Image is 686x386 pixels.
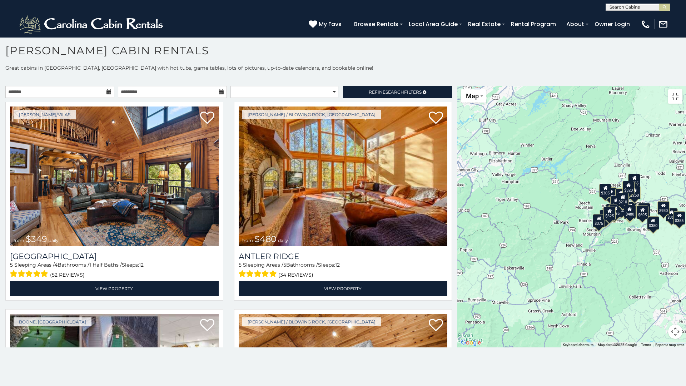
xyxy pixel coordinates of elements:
[239,281,447,296] a: View Property
[466,92,479,100] span: Map
[641,19,651,29] img: phone-regular-white.png
[668,89,682,104] button: Toggle fullscreen view
[429,111,443,126] a: Add to favorites
[283,262,286,268] span: 5
[609,204,621,218] div: $395
[351,18,402,30] a: Browse Rentals
[591,18,633,30] a: Owner Login
[655,343,684,347] a: Report a map error
[647,216,659,230] div: $350
[598,343,637,347] span: Map data ©2025 Google
[429,318,443,333] a: Add to favorites
[18,14,166,35] img: White-1-2.png
[593,214,605,228] div: $375
[10,261,219,279] div: Sleeping Areas / Bathrooms / Sleeps:
[278,270,313,279] span: (34 reviews)
[628,186,641,199] div: $250
[459,338,483,347] a: Open this area in Google Maps (opens a new window)
[10,107,219,246] a: Diamond Creek Lodge from $349 daily
[622,181,635,194] div: $320
[200,111,214,126] a: Add to favorites
[239,107,447,246] a: Antler Ridge from $480 daily
[10,252,219,261] h3: Diamond Creek Lodge
[239,261,447,279] div: Sleeping Areas / Bathrooms / Sleeps:
[50,270,85,279] span: (52 reviews)
[617,193,629,206] div: $210
[563,18,588,30] a: About
[278,238,288,243] span: daily
[239,107,447,246] img: Antler Ridge
[239,252,447,261] a: Antler Ridge
[14,110,76,119] a: [PERSON_NAME]/Vilas
[668,325,682,339] button: Map camera controls
[628,174,640,187] div: $525
[405,18,461,30] a: Local Area Guide
[335,262,340,268] span: 12
[600,210,612,223] div: $330
[657,201,670,215] div: $930
[10,107,219,246] img: Diamond Creek Lodge
[464,18,504,30] a: Real Estate
[139,262,144,268] span: 12
[610,196,622,209] div: $410
[369,89,422,95] span: Refine Filters
[624,202,636,215] div: $395
[14,317,91,326] a: Boone, [GEOGRAPHIC_DATA]
[254,234,277,244] span: $480
[673,211,685,225] div: $355
[386,89,404,95] span: Search
[563,342,593,347] button: Keyboard shortcuts
[89,262,122,268] span: 1 Half Baths /
[26,234,47,244] span: $349
[242,110,381,119] a: [PERSON_NAME] / Blowing Rock, [GEOGRAPHIC_DATA]
[239,262,242,268] span: 5
[666,208,678,222] div: $355
[242,238,253,243] span: from
[599,184,611,197] div: $305
[641,343,651,347] a: Terms
[54,262,58,268] span: 4
[459,338,483,347] img: Google
[10,281,219,296] a: View Property
[14,238,24,243] span: from
[461,89,486,103] button: Change map style
[49,238,59,243] span: daily
[623,205,636,218] div: $480
[603,207,616,220] div: $325
[10,252,219,261] a: [GEOGRAPHIC_DATA]
[615,188,627,202] div: $565
[658,19,668,29] img: mail-regular-white.png
[343,86,452,98] a: RefineSearchFilters
[636,206,648,219] div: $695
[309,20,343,29] a: My Favs
[507,18,560,30] a: Rental Program
[10,262,13,268] span: 5
[200,318,214,333] a: Add to favorites
[242,317,381,326] a: [PERSON_NAME] / Blowing Rock, [GEOGRAPHIC_DATA]
[638,203,650,217] div: $380
[319,20,342,29] span: My Favs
